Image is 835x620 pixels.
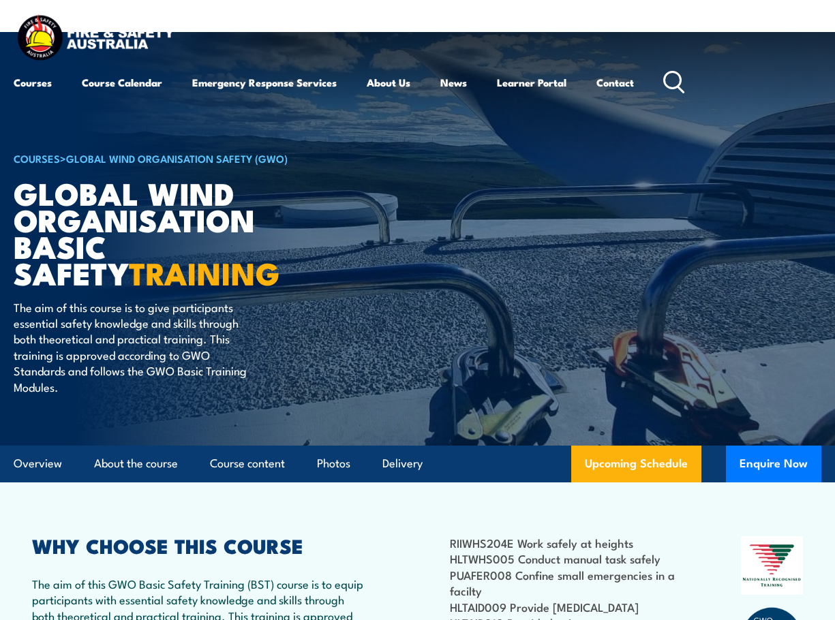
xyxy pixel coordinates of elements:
a: COURSES [14,151,60,166]
a: Contact [596,66,634,99]
a: Upcoming Schedule [571,446,701,482]
h1: Global Wind Organisation Basic Safety [14,179,350,286]
p: The aim of this course is to give participants essential safety knowledge and skills through both... [14,299,262,394]
a: Global Wind Organisation Safety (GWO) [66,151,288,166]
a: Photos [317,446,350,482]
a: Delivery [382,446,423,482]
li: RIIWHS204E Work safely at heights [450,535,685,551]
li: PUAFER008 Confine small emergencies in a facilty [450,567,685,599]
a: Course content [210,446,285,482]
a: Learner Portal [497,66,566,99]
a: News [440,66,467,99]
a: About Us [367,66,410,99]
button: Enquire Now [726,446,821,482]
a: Course Calendar [82,66,162,99]
a: About the course [94,446,178,482]
a: Courses [14,66,52,99]
li: HLTWHS005 Conduct manual task safely [450,551,685,566]
a: Emergency Response Services [192,66,337,99]
li: HLTAID009 Provide [MEDICAL_DATA] [450,599,685,615]
strong: TRAINING [129,249,280,296]
a: Overview [14,446,62,482]
h6: > [14,150,350,166]
h2: WHY CHOOSE THIS COURSE [32,536,366,554]
img: Nationally Recognised Training logo. [741,536,803,595]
